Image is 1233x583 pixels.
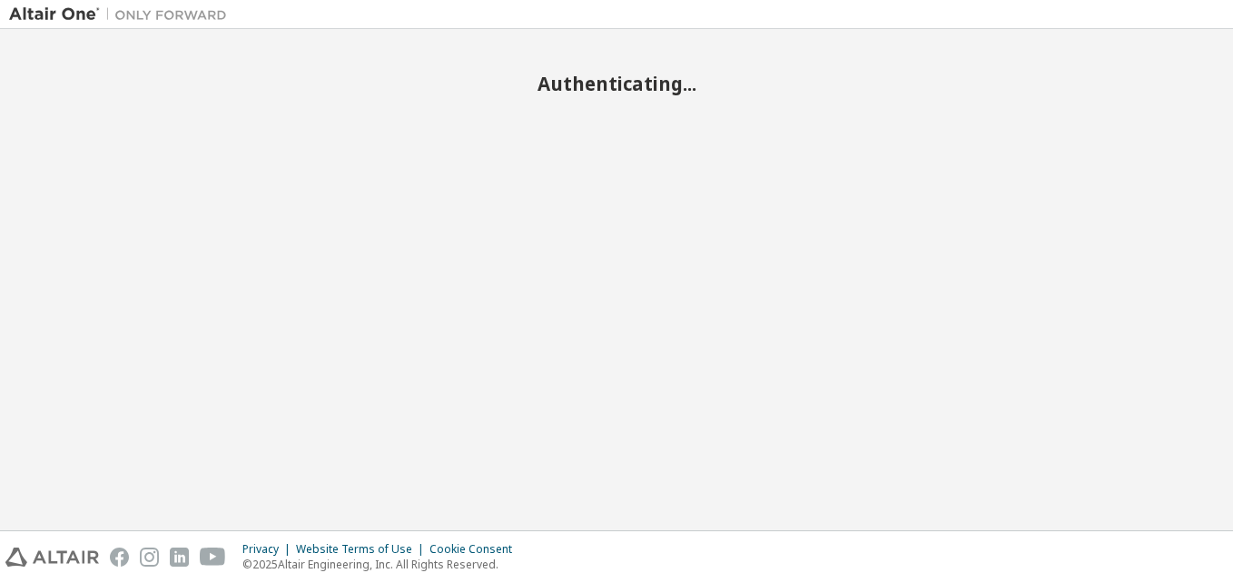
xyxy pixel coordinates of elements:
div: Privacy [242,542,296,557]
img: facebook.svg [110,548,129,567]
div: Website Terms of Use [296,542,429,557]
h2: Authenticating... [9,72,1224,95]
img: youtube.svg [200,548,226,567]
p: © 2025 Altair Engineering, Inc. All Rights Reserved. [242,557,523,572]
img: altair_logo.svg [5,548,99,567]
img: linkedin.svg [170,548,189,567]
img: Altair One [9,5,236,24]
div: Cookie Consent [429,542,523,557]
img: instagram.svg [140,548,159,567]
